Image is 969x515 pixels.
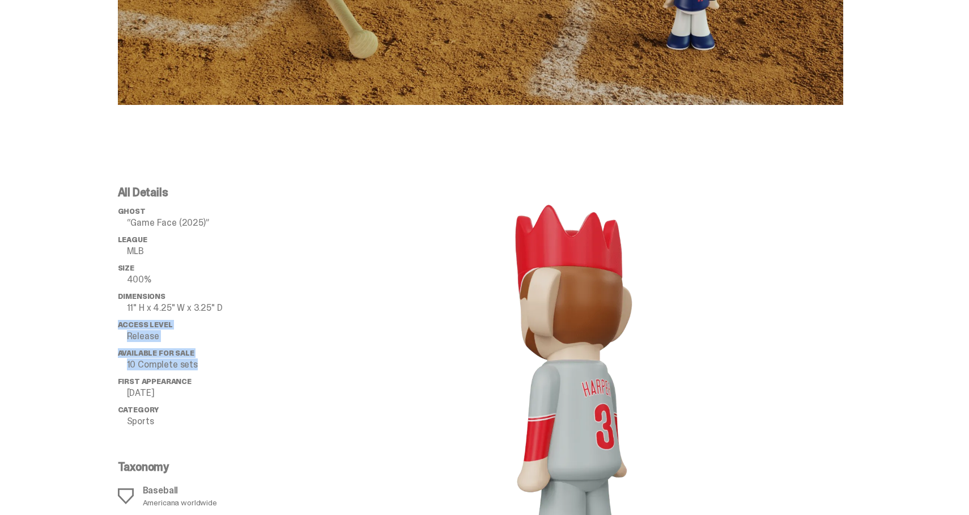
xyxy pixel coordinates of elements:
[118,235,147,244] span: League
[118,187,299,198] p: All Details
[127,303,299,313] p: 11" H x 4.25" W x 3.25" D
[127,389,299,398] p: [DATE]
[127,360,299,369] p: 10 Complete sets
[127,247,299,256] p: MLB
[118,348,194,358] span: Available for Sale
[118,320,173,330] span: Access Level
[127,332,299,341] p: Release
[127,218,299,227] p: “Game Face (2025)”
[118,377,192,386] span: First Appearance
[118,206,146,216] span: ghost
[118,263,134,273] span: Size
[127,417,299,426] p: Sports
[118,461,292,472] p: Taxonomy
[118,292,165,301] span: Dimensions
[118,405,159,415] span: Category
[143,499,217,506] p: Americana worldwide
[127,275,299,284] p: 400%
[143,486,217,495] p: Baseball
